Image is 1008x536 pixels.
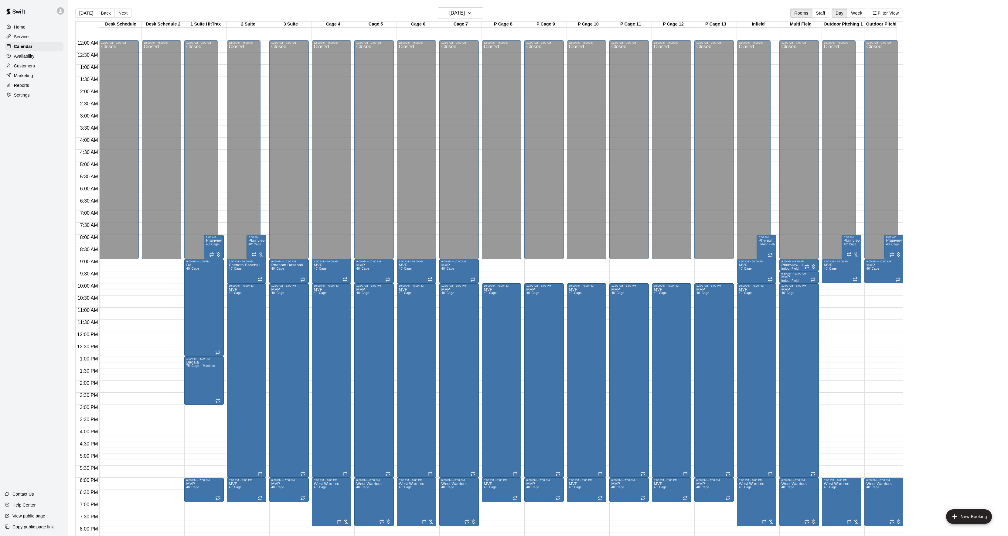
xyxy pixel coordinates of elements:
[356,284,392,287] div: 10:00 AM – 6:00 PM
[524,478,564,502] div: 6:00 PM – 7:00 PM: MVP
[822,478,861,526] div: 6:00 PM – 8:00 PM: West Warriors
[312,283,351,478] div: 10:00 AM – 6:00 PM: MVP
[652,283,691,478] div: 10:00 AM – 6:00 PM: MVP
[14,63,35,69] p: Customers
[843,243,856,246] span: 40' Cage
[696,291,709,295] span: 40' Cage
[354,40,394,259] div: 12:00 AM – 9:00 AM: Closed
[696,44,732,261] div: Closed
[886,236,902,239] div: 8:00 AM – 9:00 AM
[739,44,769,261] div: Closed
[399,44,434,261] div: Closed
[652,22,694,27] div: P Cage 12
[12,524,54,530] p: Copy public page link
[114,9,131,18] button: Next
[12,513,45,519] p: View public page
[569,284,604,287] div: 10:00 AM – 6:00 PM
[5,22,63,32] a: Home
[779,478,819,526] div: 6:00 PM – 8:00 PM: West Warriors
[5,71,63,80] a: Marketing
[314,260,349,263] div: 9:00 AM – 10:00 AM
[271,41,307,44] div: 12:00 AM – 9:00 AM
[269,259,309,283] div: 9:00 AM – 10:00 AM: Phenom Baseball
[611,44,647,261] div: Closed
[640,471,645,476] span: Recurring event
[79,210,100,216] span: 7:00 AM
[385,471,390,476] span: Recurring event
[78,466,100,471] span: 5:30 PM
[79,162,100,167] span: 5:00 AM
[779,283,819,478] div: 10:00 AM – 6:00 PM: MVP
[101,44,137,261] div: Closed
[482,22,524,27] div: P Cage 8
[843,236,860,239] div: 8:00 AM – 9:00 AM
[696,284,732,287] div: 10:00 AM – 6:00 PM
[186,479,222,482] div: 6:00 PM – 7:00 PM
[526,291,539,295] span: 40' Cage
[555,471,560,476] span: Recurring event
[79,101,100,106] span: 2:30 AM
[314,291,326,295] span: 40' Cage
[428,471,433,476] span: Recurring event
[78,381,100,386] span: 2:00 PM
[227,283,266,478] div: 10:00 AM – 6:00 PM: MVP
[14,43,32,50] p: Calendar
[229,41,259,44] div: 12:00 AM – 9:00 AM
[76,308,100,313] span: 11:00 AM
[884,235,904,259] div: 8:00 AM – 9:00 AM: Plainview LL
[824,44,854,261] div: Closed
[822,259,861,283] div: 9:00 AM – 10:00 AM: MVP
[524,283,564,478] div: 10:00 AM – 6:00 PM: MVP
[652,40,691,259] div: 12:00 AM – 9:00 AM: Closed
[812,9,829,18] button: Staff
[76,53,100,58] span: 12:30 AM
[397,283,436,478] div: 10:00 AM – 6:00 PM: MVP
[312,478,351,526] div: 6:00 PM – 8:00 PM: West Warriors
[758,236,775,239] div: 8:00 AM – 9:00 AM
[76,332,99,337] span: 12:00 PM
[441,260,477,263] div: 9:00 AM – 10:00 AM
[609,22,652,27] div: P Cage 11
[314,284,349,287] div: 10:00 AM – 6:00 PM
[5,81,63,90] a: Reports
[567,40,606,259] div: 12:00 AM – 9:00 AM: Closed
[142,22,184,27] div: Desk Schedule 2
[781,267,799,270] span: Indoor Field
[5,61,63,70] div: Customers
[271,291,284,295] span: 40' Cage
[79,89,100,94] span: 2:00 AM
[847,9,866,18] button: Week
[737,40,771,259] div: 12:00 AM – 9:00 AM: Closed
[356,260,392,263] div: 9:00 AM – 10:00 AM
[609,283,649,478] div: 10:00 AM – 6:00 PM: MVP
[757,235,776,259] div: 8:00 AM – 9:00 AM: Phenom Baseball
[229,291,241,295] span: 40' Cage
[78,368,100,374] span: 1:30 PM
[438,7,483,19] button: [DATE]
[79,174,100,179] span: 5:30 AM
[810,471,815,476] span: Recurring event
[842,235,861,259] div: 8:00 AM – 9:00 AM: Plainview LL
[470,277,475,282] span: Recurring event
[694,283,734,478] div: 10:00 AM – 6:00 PM: MVP
[76,40,100,46] span: 12:00 AM
[354,283,394,478] div: 10:00 AM – 6:00 PM: MVP
[227,40,261,259] div: 12:00 AM – 9:00 AM: Closed
[768,253,773,258] span: Recurring event
[781,279,799,282] span: Indoor Field
[343,277,348,282] span: Recurring event
[314,41,349,44] div: 12:00 AM – 9:00 AM
[354,259,394,283] div: 9:00 AM – 10:00 AM: MVP
[144,44,179,261] div: Closed
[781,41,817,44] div: 12:00 AM – 9:00 AM
[356,291,369,295] span: 40' Cage
[76,320,100,325] span: 11:30 AM
[252,252,257,257] span: Recurring event
[824,260,860,263] div: 9:00 AM – 10:00 AM
[397,40,436,259] div: 12:00 AM – 9:00 AM: Closed
[79,198,100,203] span: 6:30 AM
[654,41,690,44] div: 12:00 AM – 9:00 AM
[76,283,100,288] span: 10:00 AM
[79,65,100,70] span: 1:00 AM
